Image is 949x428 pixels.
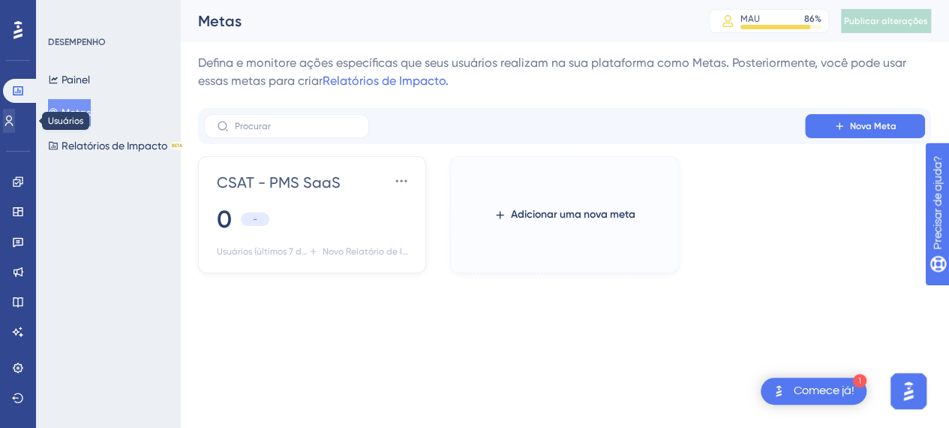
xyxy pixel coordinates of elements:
font: DESEMPENHO [48,37,106,47]
div: Abra a lista de verificação Comece!, módulos restantes: 1 [761,378,866,405]
img: imagem-do-lançador-texto-alternativo [770,382,788,400]
font: Defina e monitore ações específicas que seus usuários realizam na sua plataforma como Metas. Post... [198,56,906,88]
button: Adicionar uma nova meta [470,201,659,228]
font: Comece já! [794,384,854,396]
button: Metas [48,99,91,126]
font: Novo Relatório de Impacto [323,246,436,257]
iframe: Iniciador do Assistente de IA do UserGuiding [886,369,931,414]
font: Metas [62,107,91,119]
button: Novo Relatório de Impacto [308,240,413,264]
font: Precisar de ajuda? [35,7,129,18]
button: Publicar alterações [841,9,931,33]
font: Relatórios de Impacto [62,140,167,152]
font: Publicar alterações [844,16,928,26]
button: Painel [48,66,90,93]
font: - [253,214,257,225]
font: Painel [62,74,90,86]
button: Relatórios de ImpactoBETA [48,132,184,159]
font: BETA [172,143,182,148]
button: Nova Meta [805,114,925,138]
font: Metas [198,12,242,30]
font: MAU [740,14,760,24]
font: 1 [857,377,862,385]
font: 86 [804,14,815,24]
font: CSAT - PMS SaaS [217,173,341,191]
font: 0 [217,205,232,234]
font: Usuários (últimos 7 dias) [217,246,316,257]
font: Adicionar uma nova meta [511,208,635,221]
a: Relatórios de Impacto. [323,74,449,88]
input: Procurar [235,121,356,131]
font: Nova Meta [850,121,896,131]
font: % [815,14,821,24]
